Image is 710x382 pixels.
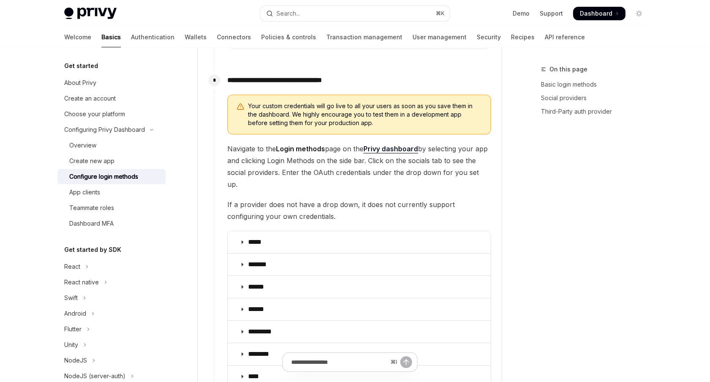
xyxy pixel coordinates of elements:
div: App clients [69,187,100,197]
a: About Privy [57,75,166,90]
div: Flutter [64,324,82,334]
a: Configure login methods [57,169,166,184]
button: Send message [400,356,412,368]
a: Dashboard MFA [57,216,166,231]
a: Connectors [217,27,251,47]
button: Toggle Unity section [57,337,166,352]
div: About Privy [64,78,96,88]
div: Unity [64,340,78,350]
a: Choose your platform [57,106,166,122]
a: Welcome [64,27,91,47]
strong: Login methods [276,145,325,153]
span: Navigate to the page on the by selecting your app and clicking Login Methods on the side bar. Cli... [227,143,491,190]
a: Policies & controls [261,27,316,47]
span: Your custom credentials will go live to all your users as soon as you save them in the dashboard.... [248,102,482,127]
a: Recipes [511,27,535,47]
a: Privy dashboard [363,145,418,153]
a: Teammate roles [57,200,166,216]
a: Wallets [185,27,207,47]
h5: Get started [64,61,98,71]
div: React native [64,277,99,287]
div: NodeJS (server-auth) [64,371,126,381]
span: On this page [549,64,587,74]
div: Overview [69,140,96,150]
a: Overview [57,138,166,153]
span: Dashboard [580,9,612,18]
a: Authentication [131,27,175,47]
a: App clients [57,185,166,200]
svg: Warning [236,103,245,111]
button: Toggle React section [57,259,166,274]
a: Basics [101,27,121,47]
a: API reference [545,27,585,47]
div: NodeJS [64,355,87,366]
button: Open search [260,6,450,21]
input: Ask a question... [291,353,387,371]
button: Toggle Swift section [57,290,166,306]
button: Toggle React native section [57,275,166,290]
a: Transaction management [326,27,402,47]
button: Toggle Flutter section [57,322,166,337]
div: Android [64,308,86,319]
div: Dashboard MFA [69,218,114,229]
a: Create an account [57,91,166,106]
span: If a provider does not have a drop down, it does not currently support configuring your own crede... [227,199,491,222]
a: Basic login methods [541,78,653,91]
img: light logo [64,8,117,19]
button: Toggle Configuring Privy Dashboard section [57,122,166,137]
a: Create new app [57,153,166,169]
div: Create an account [64,93,116,104]
button: Toggle NodeJS section [57,353,166,368]
a: Third-Party auth provider [541,105,653,118]
a: Demo [513,9,530,18]
a: Support [540,9,563,18]
button: Toggle dark mode [632,7,646,20]
div: Configuring Privy Dashboard [64,125,145,135]
a: Security [477,27,501,47]
div: Teammate roles [69,203,114,213]
a: Dashboard [573,7,625,20]
div: Configure login methods [69,172,138,182]
a: User management [412,27,467,47]
div: Search... [276,8,300,19]
div: Choose your platform [64,109,125,119]
div: React [64,262,80,272]
div: Create new app [69,156,115,166]
h5: Get started by SDK [64,245,121,255]
span: ⌘ K [436,10,445,17]
div: Swift [64,293,78,303]
button: Toggle Android section [57,306,166,321]
a: Social providers [541,91,653,105]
